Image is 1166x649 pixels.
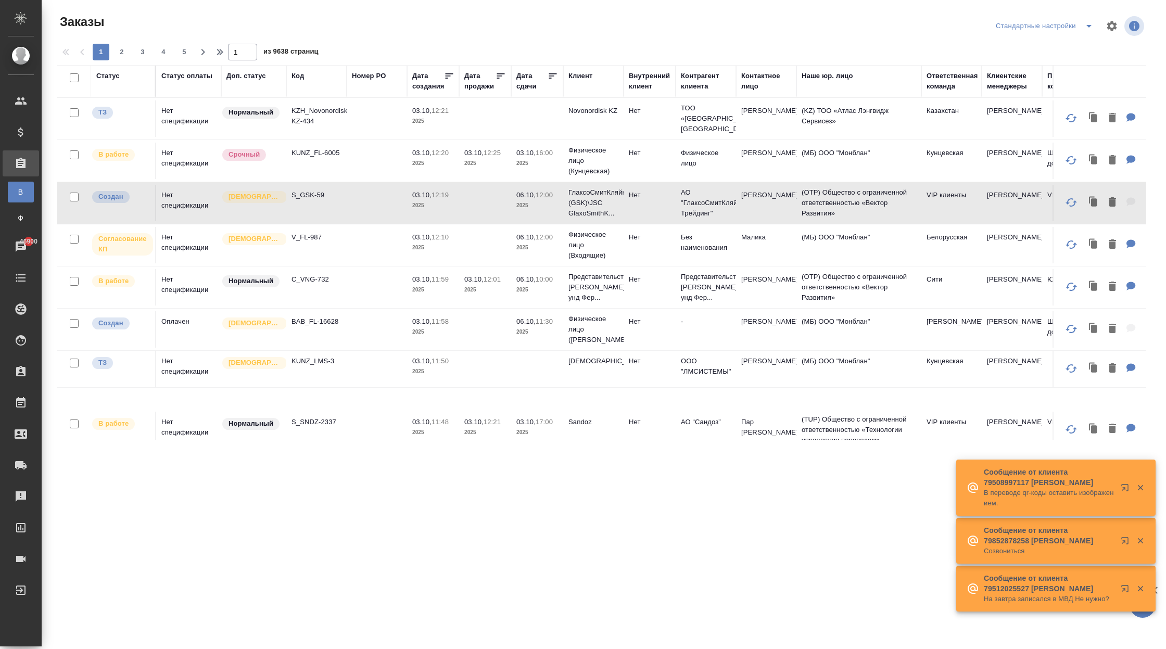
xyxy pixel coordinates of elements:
[681,103,731,134] p: ТОО «[GEOGRAPHIC_DATA] [GEOGRAPHIC_DATA]»
[98,107,107,118] p: ТЗ
[736,143,796,179] td: [PERSON_NAME]
[226,71,266,81] div: Доп. статус
[229,358,281,368] p: [DEMOGRAPHIC_DATA]
[229,318,281,328] p: [DEMOGRAPHIC_DATA]
[98,234,147,254] p: Согласование КП
[412,285,454,295] p: 2025
[221,106,281,120] div: Статус по умолчанию для стандартных заказов
[8,182,34,202] a: В
[432,149,449,157] p: 12:20
[432,107,449,114] p: 12:21
[629,356,670,366] p: Нет
[412,427,454,438] p: 2025
[681,148,731,169] p: Физическое лицо
[412,243,454,253] p: 2025
[98,276,129,286] p: В работе
[156,227,221,263] td: Нет спецификации
[98,418,129,429] p: В работе
[796,182,921,224] td: (OTP) Общество с ограниченной ответственностью «Вектор Развития»
[91,274,150,288] div: Выставляет ПМ после принятия заказа от КМа
[98,192,123,202] p: Создан
[134,47,151,57] span: 3
[1130,584,1151,593] button: Закрыть
[736,100,796,137] td: [PERSON_NAME]
[984,525,1114,546] p: Сообщение от клиента 79852878258 [PERSON_NAME]
[1059,316,1084,341] button: Обновить
[352,71,386,81] div: Номер PO
[1059,356,1084,381] button: Обновить
[796,266,921,308] td: (OTP) Общество с ограниченной ответственностью «Вектор Развития»
[984,573,1114,594] p: Сообщение от клиента 79512025527 [PERSON_NAME]
[516,327,558,337] p: 2025
[291,71,304,81] div: Код
[568,417,618,427] p: Sandoz
[412,200,454,211] p: 2025
[568,230,618,261] p: Физическое лицо (Входящие)
[984,488,1114,508] p: В переводе qr-коды оставить изображением.
[134,44,151,60] button: 3
[412,418,432,426] p: 03.10,
[984,546,1114,556] p: Созвониться
[1104,150,1121,171] button: Удалить
[1104,192,1121,213] button: Удалить
[1084,192,1104,213] button: Клонировать
[1104,418,1121,440] button: Удалить
[982,351,1042,387] td: [PERSON_NAME]
[484,149,501,157] p: 12:25
[921,269,982,306] td: Сити
[229,276,273,286] p: Нормальный
[291,316,341,327] p: BAB_FL-16628
[681,356,731,377] p: ООО "ЛМСИСТЕМЫ"
[736,185,796,221] td: [PERSON_NAME]
[13,187,29,197] span: В
[229,107,273,118] p: Нормальный
[156,269,221,306] td: Нет спецификации
[681,232,731,253] p: Без наименования
[156,311,221,348] td: Оплачен
[91,417,150,431] div: Выставляет ПМ после принятия заказа от КМа
[161,71,212,81] div: Статус оплаты
[464,149,484,157] p: 03.10,
[432,275,449,283] p: 11:59
[14,236,44,247] span: 46900
[91,316,150,330] div: Выставляется автоматически при создании заказа
[921,185,982,221] td: VIP клиенты
[681,272,731,303] p: Представительство [PERSON_NAME] унд Фер...
[291,232,341,243] p: V_FL-987
[568,145,618,176] p: Физическое лицо (Кунцевская)
[412,149,432,157] p: 03.10,
[516,427,558,438] p: 2025
[982,269,1042,306] td: [PERSON_NAME]
[1130,483,1151,492] button: Закрыть
[432,418,449,426] p: 11:48
[291,417,341,427] p: S_SNDZ-2337
[681,417,731,427] p: АО “Сандоз”
[291,148,341,158] p: KUNZ_FL-6005
[516,317,536,325] p: 06.10,
[1042,185,1102,221] td: VIP клиенты
[432,357,449,365] p: 11:50
[1059,148,1084,173] button: Обновить
[1104,319,1121,340] button: Удалить
[412,317,432,325] p: 03.10,
[57,14,104,30] span: Заказы
[987,71,1037,92] div: Клиентские менеджеры
[629,148,670,158] p: Нет
[921,100,982,137] td: Казахстан
[796,409,921,451] td: (TUP) Общество с ограниченной ответственностью «Технологии управления переводом»
[568,356,618,366] p: [DEMOGRAPHIC_DATA]
[796,100,921,137] td: (KZ) ТОО «Атлас Лэнгвидж Сервисез»
[516,243,558,253] p: 2025
[113,44,130,60] button: 2
[91,356,150,370] div: Выставляет КМ при отправке заказа на расчет верстке (для тикета) или для уточнения сроков на прои...
[568,314,618,345] p: Физическое лицо ([PERSON_NAME])
[91,190,150,204] div: Выставляется автоматически при создании заказа
[516,71,548,92] div: Дата сдачи
[412,158,454,169] p: 2025
[568,71,592,81] div: Клиент
[516,149,536,157] p: 03.10,
[291,106,341,126] p: KZH_Novonordisk-KZ-434
[681,316,731,327] p: -
[464,427,506,438] p: 2025
[13,213,29,223] span: Ф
